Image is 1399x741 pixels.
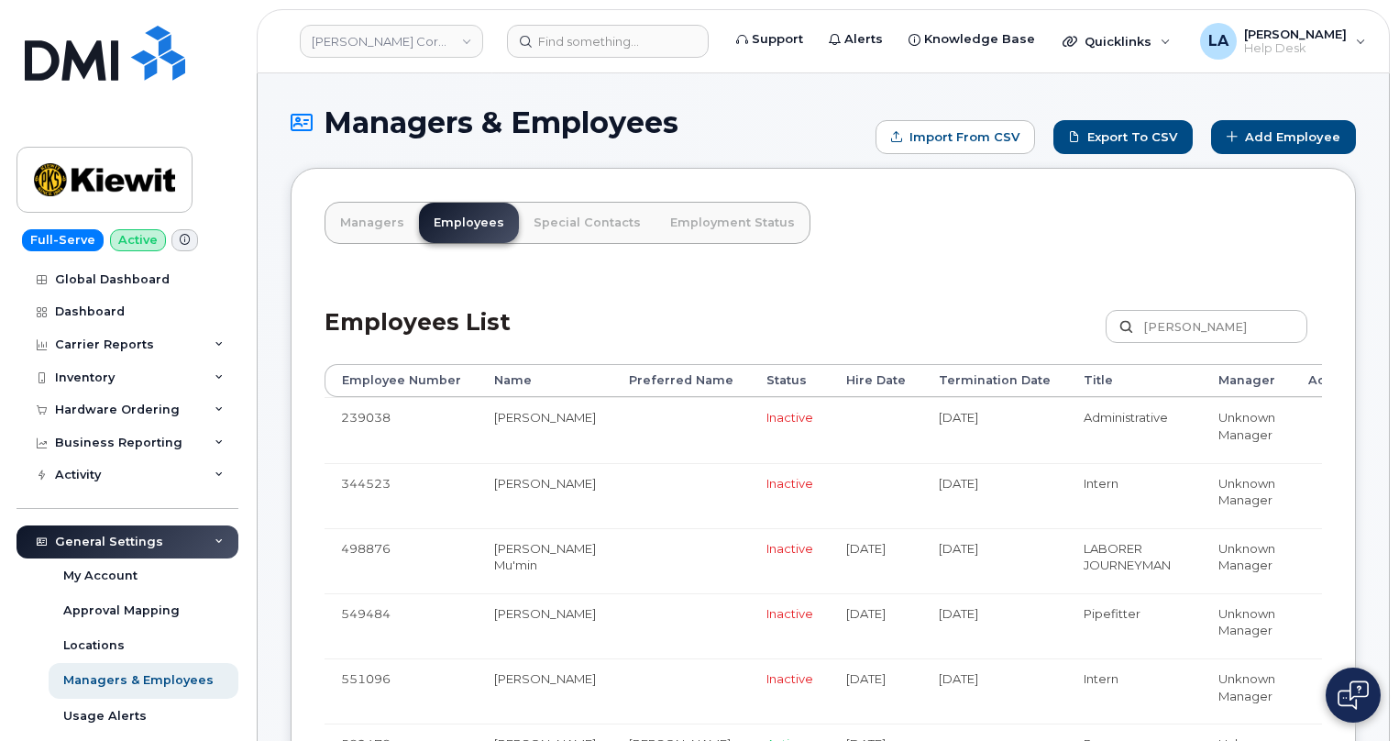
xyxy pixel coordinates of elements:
[922,528,1067,593] td: [DATE]
[1218,670,1275,704] li: Unknown Manager
[1067,364,1202,397] th: Title
[325,310,511,364] h2: Employees List
[519,203,655,243] a: Special Contacts
[766,606,813,621] span: Inactive
[325,658,478,724] td: 551096
[325,364,478,397] th: Employee Number
[922,593,1067,658] td: [DATE]
[1067,528,1202,593] td: LABORER JOURNEYMAN
[750,364,830,397] th: Status
[478,397,612,462] td: [PERSON_NAME]
[478,463,612,528] td: [PERSON_NAME]
[922,463,1067,528] td: [DATE]
[419,203,519,243] a: Employees
[1202,364,1292,397] th: Manager
[655,203,810,243] a: Employment Status
[766,541,813,556] span: Inactive
[1218,475,1275,509] li: Unknown Manager
[325,528,478,593] td: 498876
[1211,120,1356,154] a: Add Employee
[325,203,419,243] a: Managers
[922,397,1067,462] td: [DATE]
[1218,605,1275,639] li: Unknown Manager
[766,410,813,425] span: Inactive
[1218,409,1275,443] li: Unknown Manager
[478,364,612,397] th: Name
[325,463,478,528] td: 344523
[478,528,612,593] td: [PERSON_NAME] Mu'min
[830,364,922,397] th: Hire Date
[291,106,866,138] h1: Managers & Employees
[922,364,1067,397] th: Termination Date
[766,671,813,686] span: Inactive
[1053,120,1193,154] a: Export to CSV
[876,120,1035,154] form: Import from CSV
[1067,463,1202,528] td: Intern
[325,397,478,462] td: 239038
[1067,593,1202,658] td: Pipefitter
[1338,680,1369,710] img: Open chat
[1218,540,1275,574] li: Unknown Manager
[830,658,922,724] td: [DATE]
[922,658,1067,724] td: [DATE]
[1067,397,1202,462] td: Administrative
[1067,658,1202,724] td: Intern
[478,593,612,658] td: [PERSON_NAME]
[478,658,612,724] td: [PERSON_NAME]
[830,528,922,593] td: [DATE]
[325,593,478,658] td: 549484
[830,593,922,658] td: [DATE]
[766,476,813,491] span: Inactive
[612,364,750,397] th: Preferred Name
